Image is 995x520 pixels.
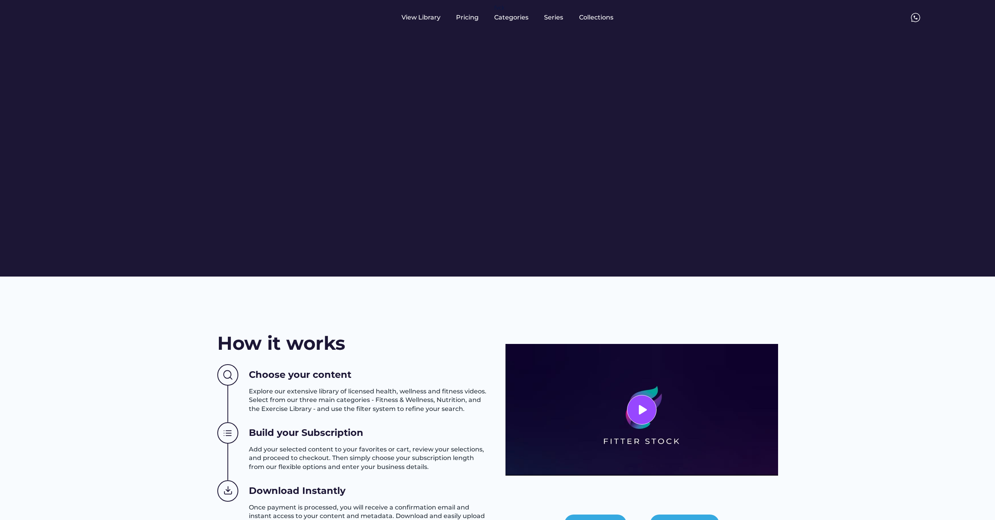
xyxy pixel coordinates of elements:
div: View Library [402,13,440,22]
img: 3977569478e370cc298ad8aabb12f348.png [505,344,778,476]
div: Collections [579,13,613,22]
img: yH5BAEAAAAALAAAAAABAAEAAAIBRAA7 [966,13,976,22]
div: fvck [494,4,504,12]
img: yH5BAEAAAAALAAAAAABAAEAAAIBRAA7 [16,9,77,25]
h3: Add your selected content to your favorites or cart, review your selections, and proceed to check... [249,445,490,471]
img: yH5BAEAAAAALAAAAAABAAEAAAIBRAA7 [924,13,933,22]
img: meteor-icons_whatsapp%20%281%29.svg [911,13,920,22]
h3: Build your Subscription [249,426,363,439]
h3: Explore our extensive library of licensed health, wellness and fitness videos. Select from our th... [249,387,490,413]
h3: Choose your content [249,368,351,381]
div: Categories [494,13,528,22]
h2: How it works [217,330,345,356]
h3: Download Instantly [249,484,345,497]
img: yH5BAEAAAAALAAAAAABAAEAAAIBRAA7 [945,13,954,22]
div: Series [544,13,564,22]
div: Pricing [456,13,479,22]
img: Group%201000002438.svg [217,422,238,444]
img: yH5BAEAAAAALAAAAAABAAEAAAIBRAA7 [90,13,99,22]
img: Group%201000002437%20%282%29.svg [217,364,238,386]
img: Group%201000002439.svg [217,480,238,502]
